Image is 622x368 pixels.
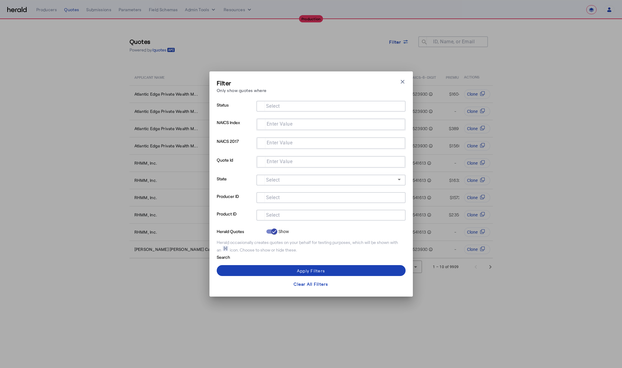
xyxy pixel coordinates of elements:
[261,193,401,201] mat-chip-grid: Selection
[217,227,264,235] p: Herald Quotes
[297,268,325,274] div: Apply Filters
[261,102,401,109] mat-chip-grid: Selection
[294,281,328,287] div: Clear All Filters
[217,210,254,227] p: Product ID
[266,177,280,183] mat-label: Select
[217,175,254,192] p: State
[262,120,400,127] mat-chip-grid: Selection
[217,253,264,260] p: Search
[217,265,406,276] button: Apply Filters
[217,79,267,87] h3: Filter
[217,118,254,137] p: NAICS Index
[217,87,267,94] p: Only show quotes where
[262,139,400,146] mat-chip-grid: Selection
[217,137,254,156] p: NAICS 2017
[217,239,406,253] div: Herald occasionally creates quotes on your behalf for testing purposes, which will be shown with ...
[261,211,401,218] mat-chip-grid: Selection
[217,192,254,210] p: Producer ID
[267,121,293,127] mat-label: Enter Value
[262,158,400,165] mat-chip-grid: Selection
[217,101,254,118] p: Status
[266,195,280,200] mat-label: Select
[266,212,280,218] mat-label: Select
[267,140,293,146] mat-label: Enter Value
[266,103,280,109] mat-label: Select
[267,159,293,164] mat-label: Enter Value
[217,156,254,175] p: Quote Id
[277,228,289,235] label: Show
[217,278,406,289] button: Clear All Filters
